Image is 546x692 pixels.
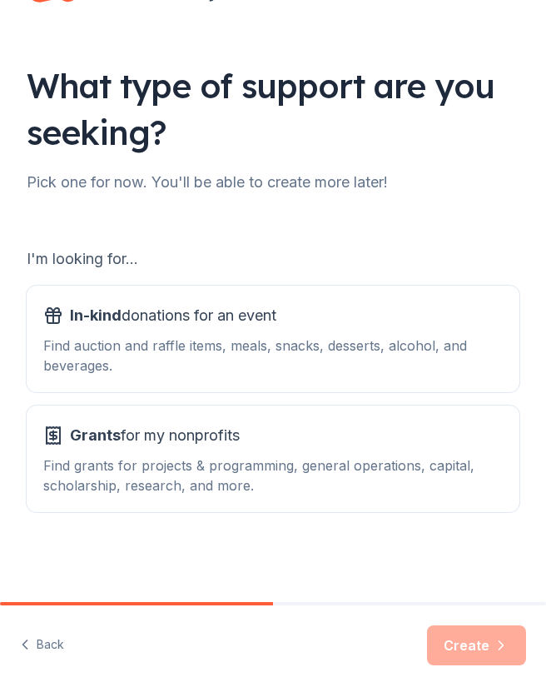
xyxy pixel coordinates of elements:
span: donations for an event [70,302,276,329]
div: Pick one for now. You'll be able to create more later! [27,169,519,196]
button: Back [20,628,64,663]
div: I'm looking for... [27,246,519,272]
div: Find auction and raffle items, meals, snacks, desserts, alcohol, and beverages. [43,336,503,376]
span: In-kind [70,306,122,324]
div: What type of support are you seeking? [27,62,519,156]
div: Find grants for projects & programming, general operations, capital, scholarship, research, and m... [43,456,503,495]
button: In-kinddonations for an eventFind auction and raffle items, meals, snacks, desserts, alcohol, and... [27,286,519,392]
button: Grantsfor my nonprofitsFind grants for projects & programming, general operations, capital, schol... [27,406,519,512]
span: for my nonprofits [70,422,240,449]
span: Grants [70,426,121,444]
